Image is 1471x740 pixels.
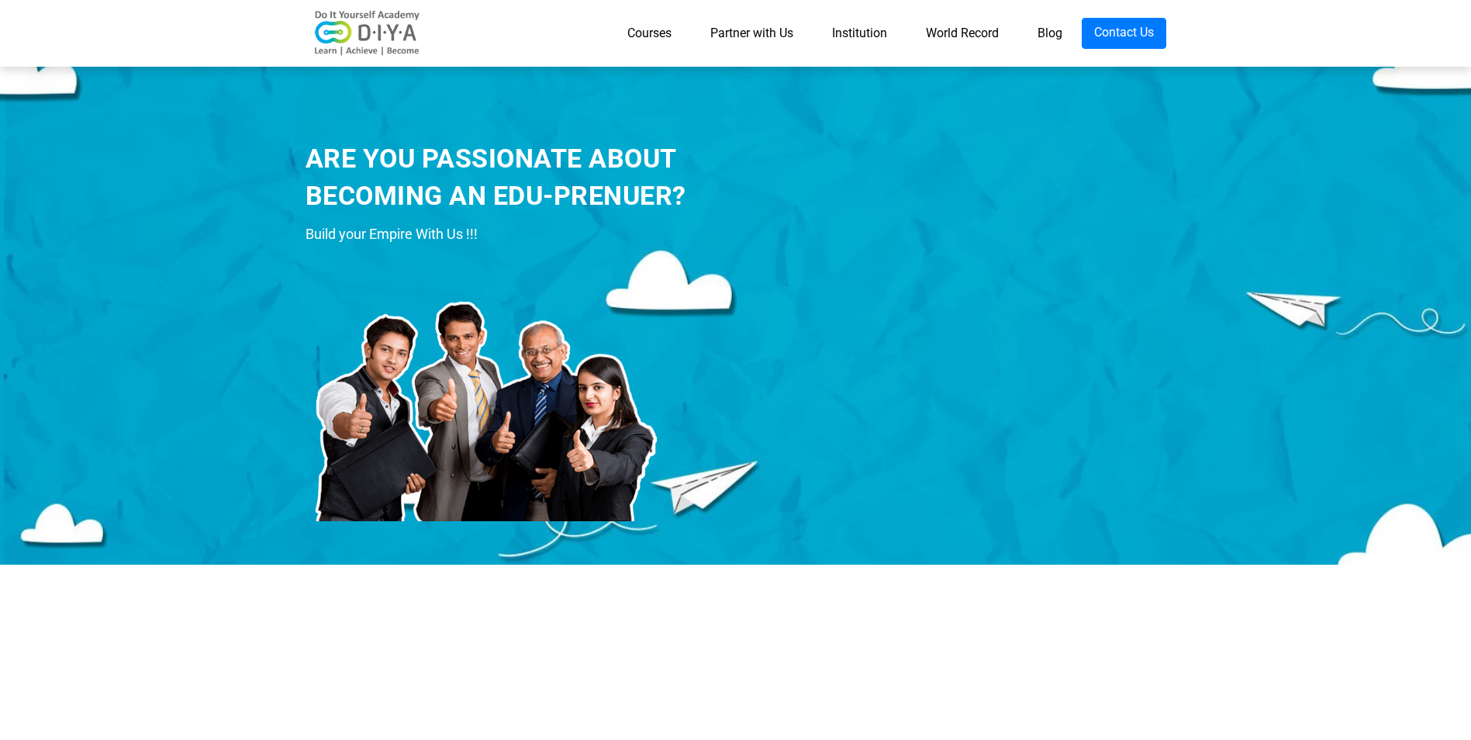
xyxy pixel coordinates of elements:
[1018,18,1082,49] a: Blog
[813,18,906,49] a: Institution
[306,10,430,57] img: logo-v2.png
[306,254,662,521] img: ins-prod.png
[691,18,813,49] a: Partner with Us
[608,18,691,49] a: Courses
[906,18,1018,49] a: World Record
[1082,18,1166,49] a: Contact Us
[306,223,798,246] div: Build your Empire With Us !!!
[306,140,798,214] div: ARE YOU PASSIONATE ABOUT BECOMING AN EDU-PRENUER?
